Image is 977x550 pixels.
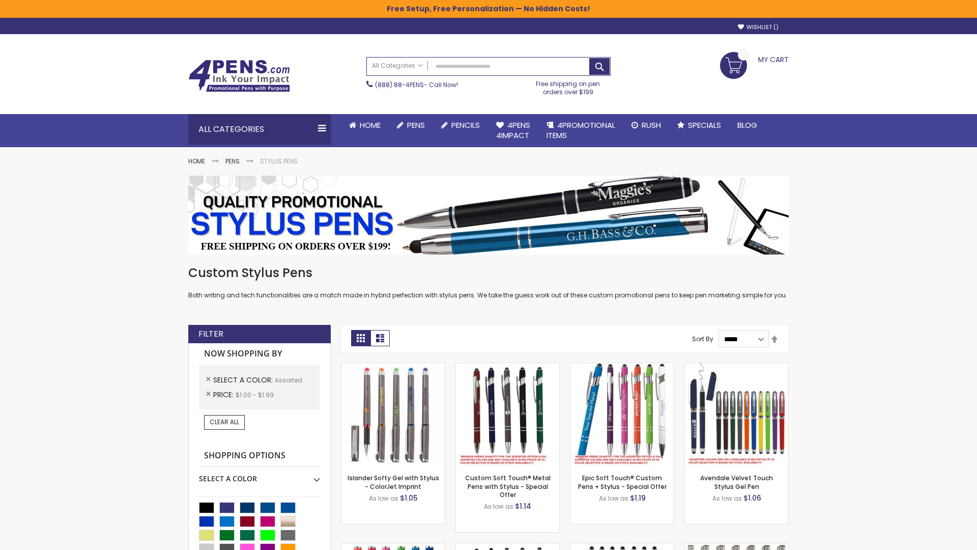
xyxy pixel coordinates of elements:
[642,120,661,130] span: Rush
[547,120,615,141] span: 4PROMOTIONAL ITEMS
[204,415,245,429] a: Clear All
[433,114,488,136] a: Pencils
[688,120,721,130] span: Specials
[700,474,773,490] a: Avendale Velvet Touch Stylus Gel Pen
[570,363,674,371] a: 4P-MS8B-Assorted
[213,375,275,385] span: Select A Color
[188,60,290,92] img: 4Pens Custom Pens and Promotional Products
[407,120,425,130] span: Pens
[188,176,789,255] img: Stylus Pens
[538,114,623,147] a: 4PROMOTIONALITEMS
[275,376,302,384] span: Assorted
[669,114,729,136] a: Specials
[456,363,559,466] img: Custom Soft Touch® Metal Pens with Stylus-Assorted
[685,363,788,371] a: Avendale Velvet Touch Stylus Gel Pen-Assorted
[570,363,674,466] img: 4P-MS8B-Assorted
[484,502,513,511] span: As low as
[188,265,789,300] div: Both writing and tech functionalities are a match made in hybrid perfection with stylus pens. We ...
[729,114,765,136] a: Blog
[743,493,761,503] span: $1.06
[515,501,531,511] span: $1.14
[225,157,240,166] a: Pens
[199,343,320,365] strong: Now Shopping by
[341,114,389,136] a: Home
[375,80,458,89] span: - Call Now!
[488,114,538,147] a: 4Pens4impact
[199,466,320,484] div: Select A Color
[341,363,445,466] img: Islander Softy Gel with Stylus - ColorJet Imprint-Assorted
[630,493,646,503] span: $1.19
[188,114,331,145] div: All Categories
[496,120,530,141] span: 4Pens 4impact
[623,114,669,136] a: Rush
[188,265,789,281] h1: Custom Stylus Pens
[369,494,398,503] span: As low as
[389,114,433,136] a: Pens
[372,62,423,70] span: All Categories
[199,445,320,467] strong: Shopping Options
[360,120,381,130] span: Home
[685,363,788,466] img: Avendale Velvet Touch Stylus Gel Pen-Assorted
[341,363,445,371] a: Islander Softy Gel with Stylus - ColorJet Imprint-Assorted
[456,363,559,371] a: Custom Soft Touch® Metal Pens with Stylus-Assorted
[578,474,667,490] a: Epic Soft Touch® Custom Pens + Stylus - Special Offer
[210,418,239,426] span: Clear All
[236,391,274,399] span: $1.00 - $1.99
[692,335,713,343] label: Sort By
[599,494,628,503] span: As low as
[351,330,370,346] strong: Grid
[348,474,439,490] a: Islander Softy Gel with Stylus - ColorJet Imprint
[188,157,205,166] a: Home
[375,80,424,89] a: (888) 88-4PENS
[260,157,298,166] strong: Stylus Pens
[737,120,757,130] span: Blog
[367,58,428,74] a: All Categories
[451,120,480,130] span: Pencils
[526,76,611,96] div: Free shipping on pen orders over $199
[712,494,742,503] span: As low as
[213,390,236,400] span: Price
[198,328,223,340] strong: Filter
[465,474,551,499] a: Custom Soft Touch® Metal Pens with Stylus - Special Offer
[738,23,779,31] a: Wishlist
[400,493,418,503] span: $1.05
